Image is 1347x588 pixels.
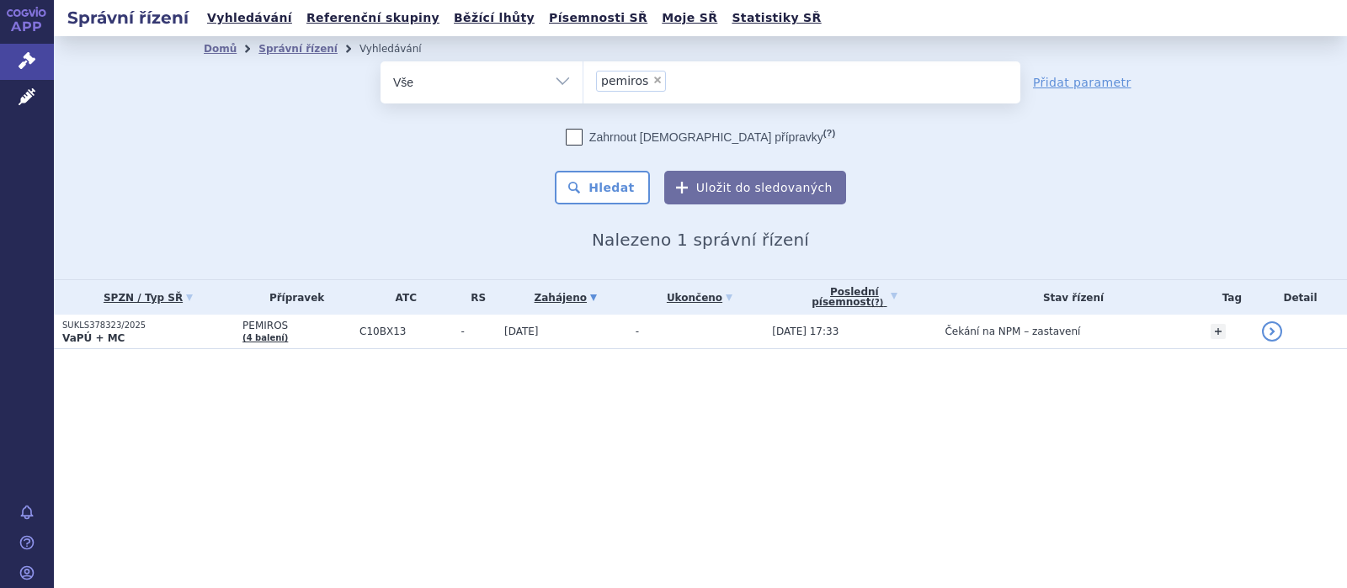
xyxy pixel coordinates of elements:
[636,326,639,337] span: -
[453,280,496,315] th: RS
[202,7,297,29] a: Vyhledávání
[461,326,496,337] span: -
[62,320,234,331] p: SUKLS378323/2025
[62,332,125,344] strong: VaPÚ + MC
[823,128,835,139] abbr: (?)
[359,326,453,337] span: C10BX13
[772,280,936,315] a: Poslednípísemnost(?)
[258,43,338,55] a: Správní řízení
[242,333,288,342] a: (4 balení)
[636,286,764,310] a: Ukončeno
[772,326,839,337] span: [DATE] 17:33
[652,75,663,85] span: ×
[1211,324,1226,339] a: +
[664,171,846,204] button: Uložit do sledovaných
[870,298,883,308] abbr: (?)
[1033,74,1131,91] a: Přidat parametr
[945,326,1080,337] span: Čekání na NPM – zastavení
[351,280,453,315] th: ATC
[671,70,680,91] input: pemiros
[54,6,202,29] h2: Správní řízení
[592,230,809,250] span: Nalezeno 1 správní řízení
[359,36,444,61] li: Vyhledávání
[566,129,835,146] label: Zahrnout [DEMOGRAPHIC_DATA] přípravky
[657,7,722,29] a: Moje SŘ
[1202,280,1254,315] th: Tag
[204,43,237,55] a: Domů
[601,75,648,87] span: pemiros
[936,280,1201,315] th: Stav řízení
[727,7,826,29] a: Statistiky SŘ
[234,280,351,315] th: Přípravek
[1254,280,1347,315] th: Detail
[62,286,234,310] a: SPZN / Typ SŘ
[301,7,445,29] a: Referenční skupiny
[449,7,540,29] a: Běžící lhůty
[555,171,650,204] button: Hledat
[242,320,351,331] span: PEMIROS
[1262,321,1282,342] a: detail
[504,326,539,337] span: [DATE]
[544,7,652,29] a: Písemnosti SŘ
[504,286,627,310] a: Zahájeno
